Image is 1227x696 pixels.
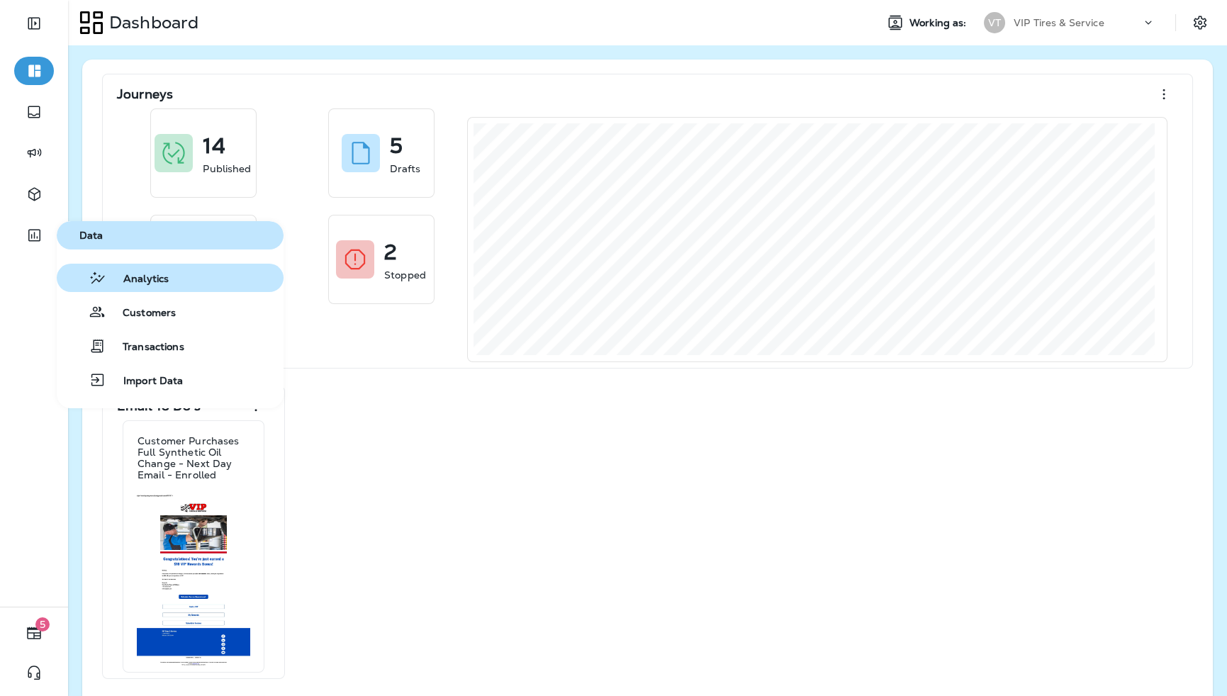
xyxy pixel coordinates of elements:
span: Transactions [106,341,184,354]
p: 2 [384,245,397,259]
p: VIP Tires & Service [1014,17,1104,28]
p: 14 [203,139,225,153]
span: Customers [106,307,176,320]
p: Dashboard [103,12,198,33]
button: Analytics [57,264,284,292]
div: VT [984,12,1005,33]
p: Customer Purchases Full Synthetic Oil Change - Next Day Email - Enrolled [138,435,250,481]
span: Data [62,230,278,242]
span: 5 [35,617,50,632]
button: Transactions [57,332,284,360]
p: Drafts [390,162,421,176]
p: Email To Do's [117,399,201,413]
p: Published [203,162,251,176]
button: Customers [57,298,284,326]
button: Import Data [57,366,284,394]
button: Settings [1187,10,1213,35]
img: 6987a014-9e3d-4864-a18e-9d47e2ff4b74.jpg [137,495,250,666]
span: Analytics [106,273,169,286]
p: Stopped [384,268,426,282]
span: Working as: [909,17,970,29]
span: Import Data [106,375,184,388]
button: Data [57,221,284,249]
p: 5 [390,139,403,153]
p: Journeys [117,87,173,101]
button: Expand Sidebar [14,9,54,38]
